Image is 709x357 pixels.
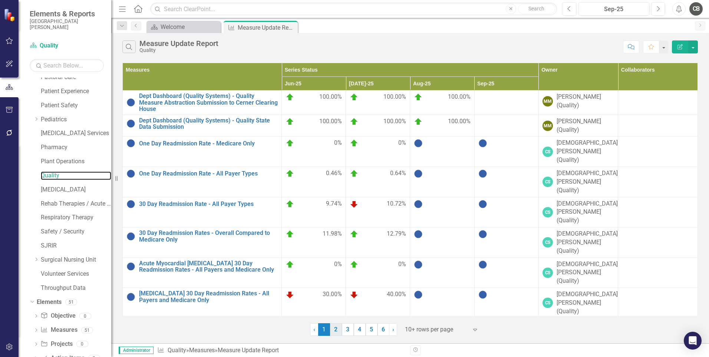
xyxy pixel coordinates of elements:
[319,117,342,126] span: 100.00%
[126,200,135,209] img: No Information
[618,227,698,258] td: Double-Click to Edit
[350,117,359,126] img: On Target
[557,139,618,164] div: [DEMOGRAPHIC_DATA][PERSON_NAME] (Quality)
[383,93,406,102] span: 100.00%
[41,242,111,250] a: SJRIR
[76,341,88,347] div: 0
[326,169,342,178] span: 0.46%
[41,171,111,180] a: Quality
[448,117,471,126] span: 100.00%
[40,312,75,320] a: Objective
[123,288,282,318] td: Double-Click to Edit Right Click for Context Menu
[65,299,77,305] div: 51
[350,93,359,102] img: On Target
[414,290,423,299] img: No Information
[139,260,278,273] a: Acute Myocardial [MEDICAL_DATA] 30 Day Readmission Rates - All Payers and Medicare Only
[189,347,215,354] a: Measures
[40,326,77,334] a: Measures
[618,167,698,197] td: Double-Click to Edit
[334,260,342,269] span: 0%
[30,42,104,50] a: Quality
[478,169,487,178] img: No Information
[168,347,186,354] a: Quality
[538,197,618,227] td: Double-Click to Edit
[414,260,423,269] img: No Information
[139,117,278,130] a: Dept Dashboard (Quality Systems) - Quality State Data Submission
[126,98,135,107] img: No Information
[126,139,135,148] img: No Information
[350,230,359,239] img: On Target
[543,237,553,248] div: CS
[286,117,294,126] img: On Target
[392,326,394,333] span: ›
[518,4,555,14] button: Search
[126,262,135,271] img: No Information
[126,292,135,301] img: No Information
[478,139,487,148] img: No Information
[41,284,111,292] a: Throughput Data
[538,167,618,197] td: Double-Click to Edit
[350,200,359,209] img: Below Plan
[41,73,111,82] a: Pastoral Care
[543,121,553,131] div: MM
[350,290,359,299] img: Below Plan
[689,2,703,16] button: CB
[350,139,359,148] img: On Target
[123,258,282,288] td: Double-Click to Edit Right Click for Context Menu
[286,169,294,178] img: On Target
[139,170,278,177] a: One Day Readmission Rate - All Payer Types
[538,227,618,258] td: Double-Click to Edit
[41,213,111,222] a: Respiratory Therapy
[123,91,282,115] td: Double-Click to Edit Right Click for Context Menu
[41,186,111,194] a: [MEDICAL_DATA]
[398,139,406,148] span: 0%
[286,139,294,148] img: On Target
[286,260,294,269] img: On Target
[618,258,698,288] td: Double-Click to Edit
[543,147,553,157] div: CS
[383,117,406,126] span: 100.00%
[538,288,618,318] td: Double-Click to Edit
[366,323,377,336] a: 5
[618,197,698,227] td: Double-Click to Edit
[37,298,62,307] a: Elements
[557,93,614,110] div: [PERSON_NAME] (Quality)
[414,200,423,209] img: No Information
[41,101,111,110] a: Patient Safety
[330,323,342,336] a: 2
[478,260,487,269] img: No Information
[538,91,618,115] td: Double-Click to Edit
[123,167,282,197] td: Double-Click to Edit Right Click for Context Menu
[387,290,406,299] span: 40.00%
[557,230,618,255] div: [DEMOGRAPHIC_DATA][PERSON_NAME] (Quality)
[139,290,278,303] a: [MEDICAL_DATA] 30 Day Readmission Rates - All Payers and Medicare Only
[40,340,72,348] a: Projects
[123,115,282,137] td: Double-Click to Edit Right Click for Context Menu
[139,93,278,112] a: Dept Dashboard (Quality Systems) - Quality Measure Abstraction Submission to Cerner Clearing House
[528,6,544,12] span: Search
[286,230,294,239] img: On Target
[414,117,423,126] img: On Target
[286,93,294,102] img: On Target
[618,288,698,318] td: Double-Click to Edit
[618,115,698,137] td: Double-Click to Edit
[139,39,218,48] div: Measure Update Report
[326,200,342,209] span: 9.74%
[414,139,423,148] img: No Information
[218,347,279,354] div: Measure Update Report
[41,200,111,208] a: Rehab Therapies / Acute Wound Care
[543,207,553,217] div: CS
[4,8,17,21] img: ClearPoint Strategy
[161,22,219,32] div: Welcome
[390,169,406,178] span: 0.64%
[342,323,354,336] a: 3
[581,5,647,14] div: Sep-25
[543,298,553,308] div: CS
[478,290,487,299] img: No Information
[319,93,342,102] span: 100.00%
[79,313,91,319] div: 0
[119,347,154,354] span: Administrator
[387,230,406,239] span: 12.79%
[41,115,111,124] a: Pediatrics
